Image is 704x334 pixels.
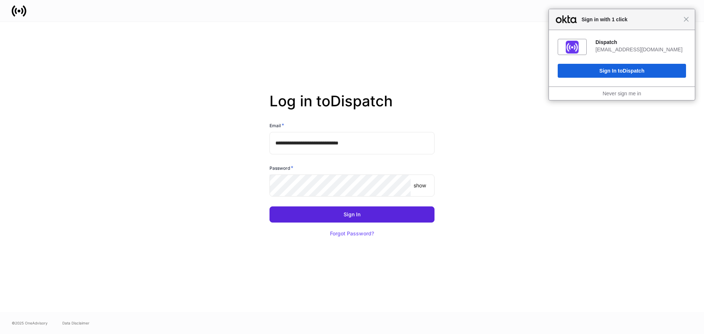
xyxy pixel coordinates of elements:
div: Dispatch [595,39,686,45]
div: Forgot Password? [330,231,374,236]
a: Never sign me in [602,91,641,96]
button: Forgot Password? [321,225,383,242]
div: Sign In [344,212,360,217]
span: Sign in with 1 click [578,15,683,24]
button: Sign In [269,206,434,223]
span: © 2025 OneAdvisory [12,320,48,326]
h6: Password [269,164,293,172]
h2: Log in to Dispatch [269,92,434,122]
a: Data Disclaimer [62,320,89,326]
button: Sign In toDispatch [558,64,686,78]
img: fs01jxrofoggULhDH358 [566,41,579,54]
div: [EMAIL_ADDRESS][DOMAIN_NAME] [595,46,686,53]
span: Close [683,16,689,22]
h6: Email [269,122,284,129]
span: Dispatch [623,68,644,74]
p: show [414,182,426,189]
